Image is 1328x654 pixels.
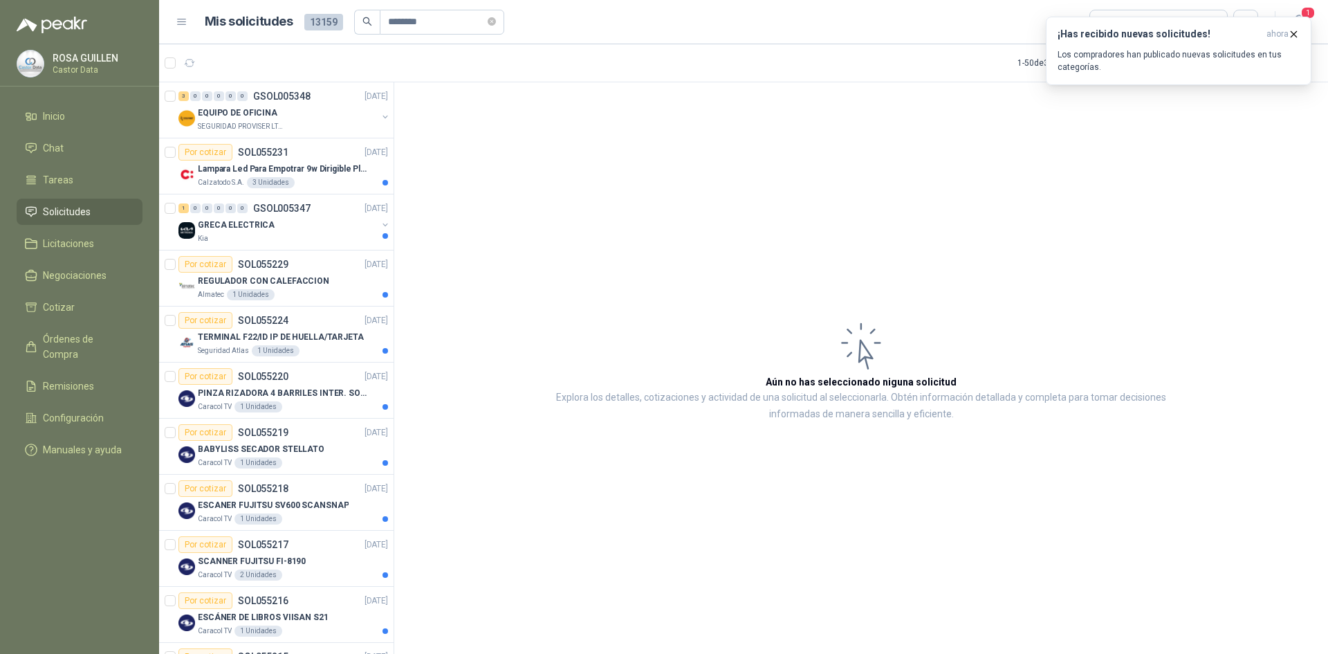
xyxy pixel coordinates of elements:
[304,14,343,30] span: 13159
[365,594,388,608] p: [DATE]
[238,316,288,325] p: SOL055224
[238,147,288,157] p: SOL055231
[178,390,195,407] img: Company Logo
[198,570,232,581] p: Caracol TV
[178,368,232,385] div: Por cotizar
[238,484,288,493] p: SOL055218
[159,587,394,643] a: Por cotizarSOL055216[DATE] Company LogoESCÁNER DE LIBROS VIISAN S21Caracol TV1 Unidades
[198,275,329,288] p: REGULADOR CON CALEFACCION
[178,144,232,161] div: Por cotizar
[1017,52,1107,74] div: 1 - 50 de 3708
[43,268,107,283] span: Negociaciones
[1266,28,1289,40] span: ahora
[1098,15,1178,30] div: Por cotizar
[43,410,104,426] span: Configuración
[365,202,388,215] p: [DATE]
[178,200,391,244] a: 1 0 0 0 0 0 GSOL005347[DATE] Company LogoGRECA ELECTRICAKia
[198,289,224,300] p: Almatec
[365,370,388,383] p: [DATE]
[43,300,75,315] span: Cotizar
[178,312,232,329] div: Por cotizar
[238,428,288,437] p: SOL055219
[202,203,212,213] div: 0
[365,482,388,496] p: [DATE]
[1058,28,1261,40] h3: ¡Has recibido nuevas solicitudes!
[198,387,370,400] p: PINZA RIZADORA 4 BARRILES INTER. SOL-GEL BABYLISS SECADOR STELLATO
[17,373,142,399] a: Remisiones
[234,401,282,412] div: 1 Unidades
[178,480,232,497] div: Por cotizar
[225,203,236,213] div: 0
[198,443,324,456] p: BABYLISS SECADOR STELLATO
[198,331,364,344] p: TERMINAL F22/ID IP DE HUELLA/TARJETA
[198,499,349,512] p: ESCANER FUJITSU SV600 SCANSNAP
[198,121,285,132] p: SEGURIDAD PROVISER LTDA
[17,230,142,257] a: Licitaciones
[488,17,496,26] span: close-circle
[205,12,293,32] h1: Mis solicitudes
[253,203,311,213] p: GSOL005347
[198,177,244,188] p: Calzatodo S.A.
[237,91,248,101] div: 0
[253,91,311,101] p: GSOL005348
[178,446,195,463] img: Company Logo
[190,203,201,213] div: 0
[198,163,370,176] p: Lampara Led Para Empotrar 9w Dirigible Plafon 11cm
[178,88,391,132] a: 3 0 0 0 0 0 GSOL005348[DATE] Company LogoEQUIPO DE OFICINASEGURIDAD PROVISER LTDA
[766,374,957,390] h3: Aún no has seleccionado niguna solicitud
[17,51,44,77] img: Company Logo
[365,146,388,159] p: [DATE]
[238,260,288,269] p: SOL055229
[43,236,94,251] span: Licitaciones
[198,457,232,469] p: Caracol TV
[17,294,142,320] a: Cotizar
[17,17,87,33] img: Logo peakr
[1046,17,1311,85] button: ¡Has recibido nuevas solicitudes!ahora Los compradores han publicado nuevas solicitudes en tus ca...
[198,107,277,120] p: EQUIPO DE OFICINA
[227,289,275,300] div: 1 Unidades
[198,233,208,244] p: Kia
[17,437,142,463] a: Manuales y ayuda
[17,199,142,225] a: Solicitudes
[214,91,224,101] div: 0
[198,514,232,525] p: Caracol TV
[178,424,232,441] div: Por cotizar
[198,555,306,568] p: SCANNER FUJITSU FI-8190
[178,91,189,101] div: 3
[1300,6,1316,19] span: 1
[238,596,288,606] p: SOL055216
[178,592,232,609] div: Por cotizar
[159,138,394,194] a: Por cotizarSOL055231[DATE] Company LogoLampara Led Para Empotrar 9w Dirigible Plafon 11cmCalzatod...
[43,204,91,219] span: Solicitudes
[362,17,372,26] span: search
[214,203,224,213] div: 0
[178,256,232,273] div: Por cotizar
[225,91,236,101] div: 0
[365,538,388,552] p: [DATE]
[17,405,142,431] a: Configuración
[252,345,299,356] div: 1 Unidades
[43,172,73,188] span: Tareas
[365,90,388,103] p: [DATE]
[488,15,496,28] span: close-circle
[159,475,394,531] a: Por cotizarSOL055218[DATE] Company LogoESCANER FUJITSU SV600 SCANSNAPCaracol TV1 Unidades
[198,626,232,637] p: Caracol TV
[365,258,388,271] p: [DATE]
[43,140,64,156] span: Chat
[17,326,142,367] a: Órdenes de Compra
[178,222,195,239] img: Company Logo
[53,66,139,74] p: Castor Data
[159,363,394,419] a: Por cotizarSOL055220[DATE] Company LogoPINZA RIZADORA 4 BARRILES INTER. SOL-GEL BABYLISS SECADOR ...
[533,390,1190,423] p: Explora los detalles, cotizaciones y actividad de una solicitud al seleccionarla. Obtén informaci...
[178,166,195,183] img: Company Logo
[198,611,329,624] p: ESCÁNER DE LIBROS VIISAN S21
[53,53,139,63] p: ROSA GUILLEN
[178,558,195,575] img: Company Logo
[237,203,248,213] div: 0
[178,278,195,295] img: Company Logo
[178,502,195,519] img: Company Logo
[234,570,282,581] div: 2 Unidades
[198,401,232,412] p: Caracol TV
[234,514,282,525] div: 1 Unidades
[178,536,232,553] div: Por cotizar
